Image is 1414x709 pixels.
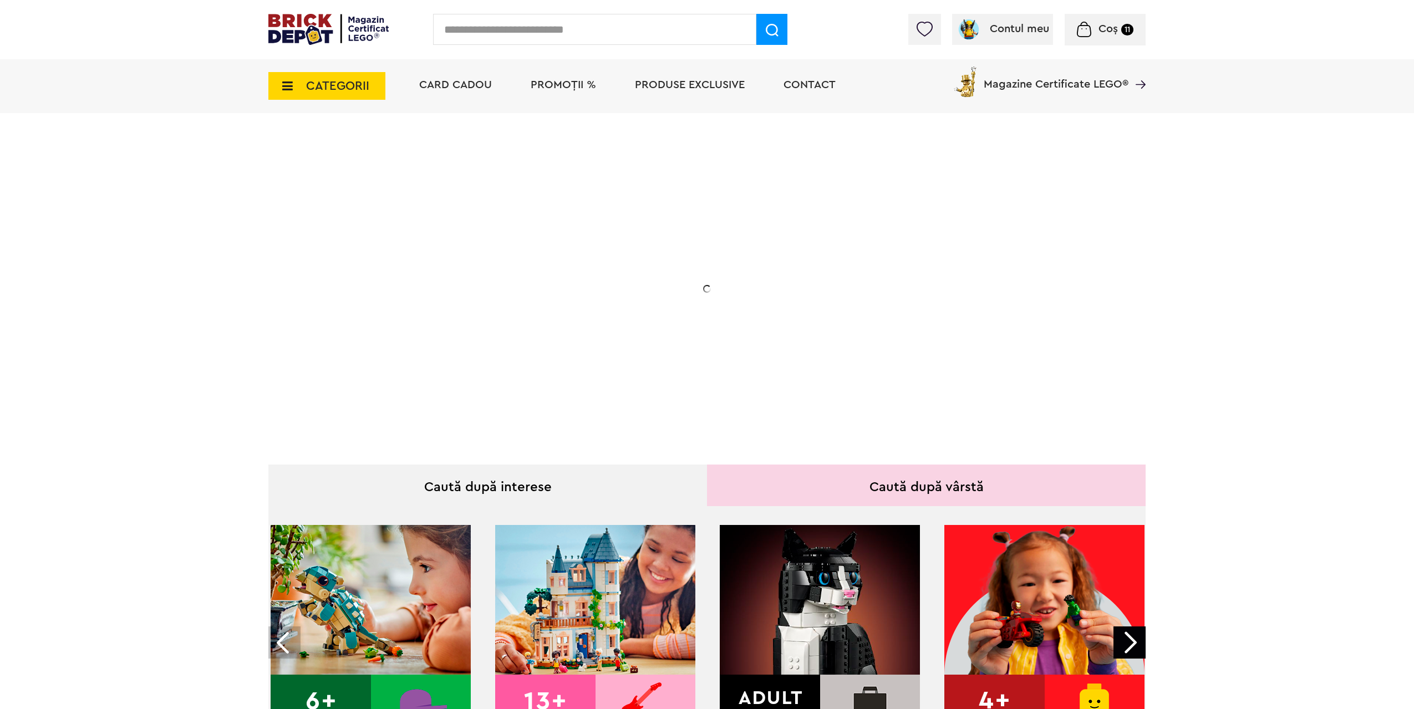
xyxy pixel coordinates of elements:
h2: Seria de sărbători: Fantomă luminoasă. Promoția este valabilă în perioada [DATE] - [DATE]. [347,274,569,321]
a: Produse exclusive [635,79,745,90]
a: Magazine Certificate LEGO® [1128,64,1146,75]
h1: Cadou VIP 40772 [347,223,569,263]
span: CATEGORII [306,80,369,92]
a: PROMOȚII % [531,79,596,90]
a: Contact [784,79,836,90]
div: Caută după interese [268,465,707,506]
div: Caută după vârstă [707,465,1146,506]
span: Coș [1098,23,1118,34]
span: Contul meu [990,23,1049,34]
a: Contul meu [957,23,1049,34]
small: 11 [1121,24,1133,35]
span: Magazine Certificate LEGO® [984,64,1128,90]
a: Card Cadou [419,79,492,90]
div: Află detalii [347,346,569,360]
